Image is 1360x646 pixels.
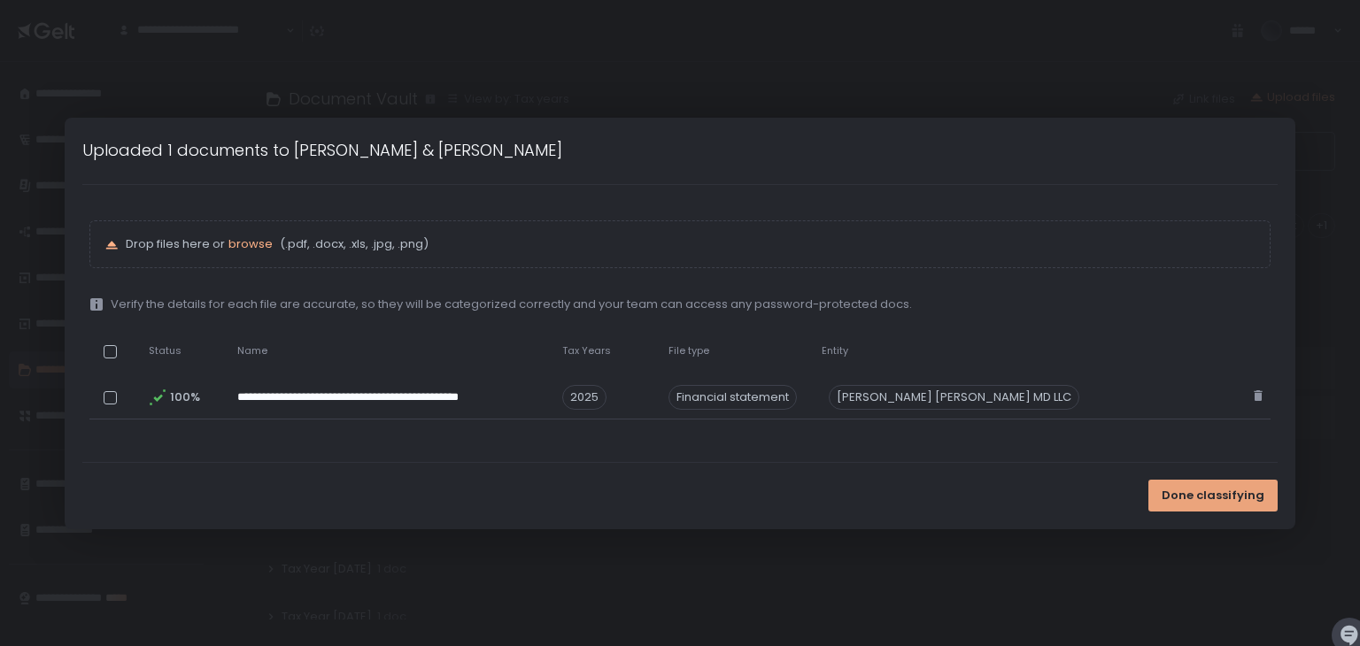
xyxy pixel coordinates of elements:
span: Done classifying [1162,488,1264,504]
span: (.pdf, .docx, .xls, .jpg, .png) [276,236,429,252]
span: Status [149,344,182,358]
span: 100% [170,389,198,405]
span: browse [228,235,273,252]
span: Tax Years [562,344,611,358]
button: Done classifying [1148,480,1278,511]
p: Drop files here or [126,236,1256,252]
h1: Uploaded 1 documents to [PERSON_NAME] & [PERSON_NAME] [82,138,562,162]
span: Name [237,344,267,358]
button: browse [228,236,273,252]
div: Financial statement [668,385,797,410]
span: Entity [822,344,848,358]
span: Verify the details for each file are accurate, so they will be categorized correctly and your tea... [111,296,912,312]
span: 2025 [562,385,607,410]
span: File type [668,344,709,358]
div: [PERSON_NAME] [PERSON_NAME] MD LLC [829,385,1079,410]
